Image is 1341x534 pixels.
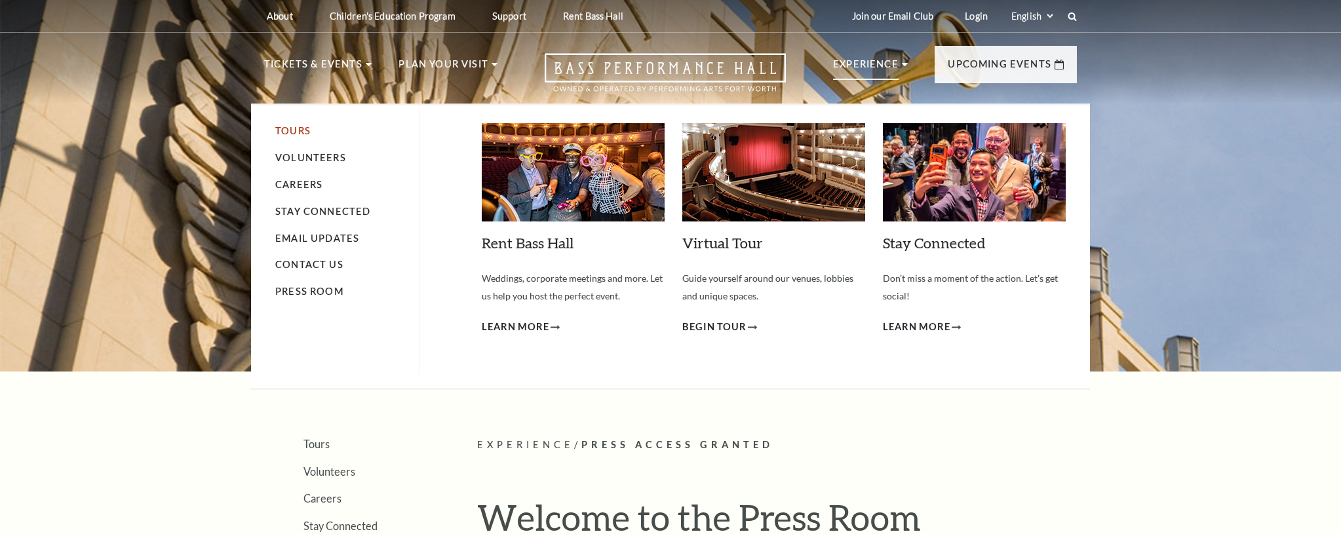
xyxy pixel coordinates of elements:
[275,125,311,136] a: Tours
[883,270,1066,305] p: Don’t miss a moment of the action. Let's get social!
[581,439,773,450] span: Press Access Granted
[682,123,865,221] img: tour_mega-nav-individual-block_279x150.jpg
[682,319,747,335] span: Begin Tour
[303,438,330,450] a: Tours
[833,56,899,80] p: Experience
[883,234,985,252] a: Stay Connected
[303,520,378,532] a: Stay Connected
[275,206,370,217] a: Stay Connected
[275,259,343,270] a: Contact Us
[275,286,343,297] a: Press Room
[883,123,1066,221] img: social2_mega-nav-individual-block_279x150.jpg
[264,56,362,80] p: Tickets & Events
[682,319,757,335] a: Begin Tour
[482,234,573,252] a: Rent Bass Hall
[482,319,560,335] a: Learn More
[303,492,341,505] a: Careers
[482,319,549,335] span: Learn More
[330,10,456,22] p: Children's Education Program
[398,56,488,80] p: Plan Your Visit
[883,319,950,335] span: Learn More
[948,56,1051,80] p: Upcoming Events
[682,270,865,305] p: Guide yourself around our venues, lobbies and unique spaces.
[883,319,961,335] a: Learn More
[275,233,359,244] a: Email Updates
[267,10,293,22] p: About
[492,10,526,22] p: Support
[477,437,1077,453] p: /
[482,270,665,305] p: Weddings, corporate meetings and more. Let us help you host the perfect event.
[275,152,346,163] a: Volunteers
[563,10,623,22] p: Rent Bass Hall
[1009,10,1055,22] select: Select:
[303,465,355,478] a: Volunteers
[275,179,322,190] a: Careers
[477,439,574,450] span: Experience
[682,234,763,252] a: Virtual Tour
[482,123,665,221] img: rent2_mega-nav-individual-block_279x150.jpg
